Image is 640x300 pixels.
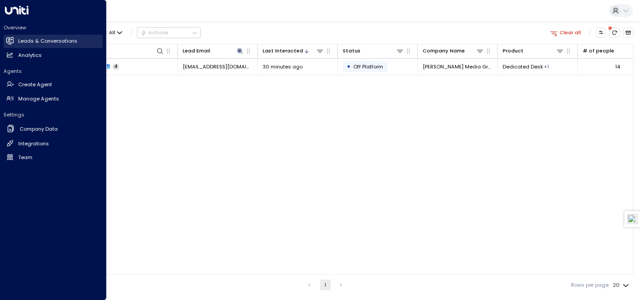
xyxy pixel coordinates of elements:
[20,125,58,133] h2: Company Data
[4,24,103,31] h2: Overview
[60,47,164,55] div: Lead Name
[4,35,103,48] a: Leads & Conversations
[263,47,303,55] div: Last Interacted
[18,37,77,45] h2: Leads & Conversations
[343,47,360,55] div: Status
[137,27,201,38] div: Button group with a nested menu
[320,280,331,290] button: page 1
[183,47,210,55] div: Lead Email
[4,111,103,118] h2: Settings
[140,29,168,36] div: Actions
[347,60,351,72] div: •
[353,63,383,70] span: Off Platform
[423,63,492,70] span: JOE Media Group
[4,68,103,75] h2: Agents
[263,47,324,55] div: Last Interacted
[503,63,543,70] span: Dedicated Desk
[623,28,633,38] button: Archived Leads
[615,63,620,70] div: 14
[109,30,115,36] span: All
[547,28,584,37] button: Clear all
[18,140,49,148] h2: Integrations
[4,137,103,150] a: Integrations
[18,154,32,161] h2: Team
[4,78,103,92] a: Create Agent
[304,280,347,290] nav: pagination navigation
[4,151,103,164] a: Team
[4,48,103,62] a: Analytics
[613,280,631,291] div: 20
[4,122,103,136] a: Company Data
[18,52,42,59] h2: Analytics
[503,47,524,55] div: Product
[609,28,620,38] span: There are new threads available. Refresh the grid to view the latest updates.
[571,281,609,289] label: Rows per page:
[423,47,465,55] div: Company Name
[263,63,303,70] span: 30 minutes ago
[596,28,606,38] button: Customize
[183,63,252,70] span: megan.pain@joemediagroup.co.uk
[18,95,59,103] h2: Manage Agents
[583,47,614,55] div: # of people
[112,64,119,70] span: 4
[503,47,564,55] div: Product
[18,81,52,88] h2: Create Agent
[183,47,244,55] div: Lead Email
[544,63,549,70] div: Private Office
[4,92,103,105] a: Manage Agents
[423,47,484,55] div: Company Name
[343,47,404,55] div: Status
[137,27,201,38] button: Actions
